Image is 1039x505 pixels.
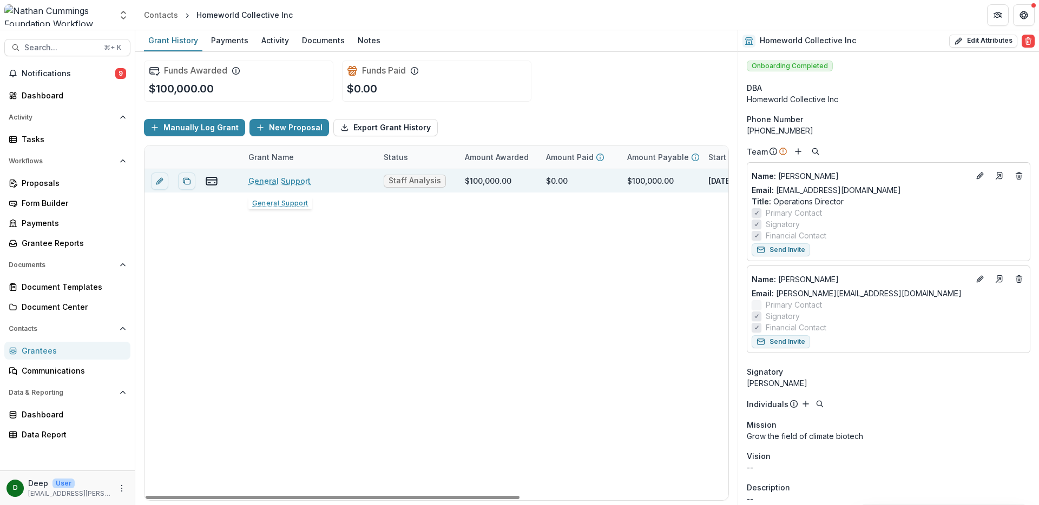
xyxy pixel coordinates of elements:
span: Data & Reporting [9,389,115,396]
button: Deletes [1012,273,1025,285]
span: Vision [747,450,771,462]
p: Team [747,146,768,157]
a: Name: [PERSON_NAME] [752,170,969,182]
div: $100,000.00 [465,175,511,187]
button: Send Invite [752,243,810,256]
div: [PERSON_NAME] [747,377,1030,389]
button: Send Invite [752,335,810,348]
div: Amount Awarded [458,151,535,163]
nav: breadcrumb [140,7,297,23]
a: Name: [PERSON_NAME] [752,274,969,285]
a: Form Builder [4,194,130,212]
div: $0.00 [546,175,568,187]
p: Amount Payable [627,151,689,163]
p: -- [747,462,1030,473]
button: Add [792,145,805,158]
button: Deletes [1012,169,1025,182]
div: Amount Paid [540,145,621,169]
div: Grantee Reports [22,237,122,249]
a: Grantee Reports [4,234,130,252]
div: Communications [22,365,122,376]
div: Grant Name [242,145,377,169]
div: Document Center [22,301,122,313]
span: Workflows [9,157,115,165]
a: Activity [257,30,293,51]
span: Signatory [766,218,800,230]
a: Contacts [140,7,182,23]
div: ⌘ + K [102,42,123,54]
a: Go to contact [991,270,1008,288]
p: -- [747,493,1030,504]
a: Grantees [4,342,130,360]
span: Financial Contact [766,322,826,333]
span: Title : [752,197,771,206]
div: Start Date [702,151,753,163]
div: Payments [22,217,122,229]
button: Edit [974,273,987,285]
a: Email: [PERSON_NAME][EMAIL_ADDRESS][DOMAIN_NAME] [752,288,962,299]
p: Grow the field of climate biotech [747,430,1030,442]
span: DBA [747,82,762,94]
div: Grant History [144,32,202,48]
div: Dashboard [22,409,122,420]
button: Search [809,145,822,158]
button: Open Activity [4,109,130,126]
button: Delete [1022,35,1035,48]
div: Tasks [22,134,122,145]
button: edit [151,172,168,190]
span: Signatory [747,366,783,377]
button: Duplicate proposal [178,172,195,190]
button: Open Contacts [4,320,130,337]
div: Status [377,151,415,163]
div: Grantees [22,345,122,356]
h2: Homeworld Collective Inc [760,36,856,45]
p: Individuals [747,398,788,410]
p: [DATE] [708,175,733,187]
div: Start Date [702,145,783,169]
button: Add [799,397,812,410]
p: Deep [28,477,48,489]
p: [EMAIL_ADDRESS][PERSON_NAME][DOMAIN_NAME] [28,489,111,499]
div: Proposals [22,177,122,189]
span: Contacts [9,325,115,333]
div: Homeworld Collective Inc [196,9,293,21]
div: Contacts [144,9,178,21]
img: Nathan Cummings Foundation Workflow Sandbox logo [4,4,111,26]
button: Partners [987,4,1009,26]
div: Activity [257,32,293,48]
p: $0.00 [347,81,377,97]
a: Payments [207,30,253,51]
div: Deep [13,484,18,491]
span: Documents [9,261,115,269]
h2: Funds Paid [362,65,406,76]
div: [PHONE_NUMBER] [747,125,1030,136]
button: Get Help [1013,4,1035,26]
button: view-payments [205,175,218,188]
span: Name : [752,171,776,181]
p: [PERSON_NAME] [752,170,969,182]
span: Mission [747,419,777,430]
span: Staff Analysis [389,176,441,185]
div: Dashboard [22,90,122,101]
a: Communications [4,362,130,380]
p: [PERSON_NAME] [752,274,969,285]
a: Tasks [4,130,130,148]
span: Signatory [766,310,800,322]
span: 9 [115,68,126,79]
div: Status [377,145,458,169]
span: Phone Number [747,114,803,125]
div: Homeworld Collective Inc [747,94,1030,105]
button: Open Workflows [4,152,130,170]
p: User [52,479,75,488]
div: Payments [207,32,253,48]
div: Documents [298,32,349,48]
p: $100,000.00 [149,81,214,97]
h2: Funds Awarded [164,65,227,76]
a: Proposals [4,174,130,192]
p: Amount Paid [546,151,594,163]
div: Amount Awarded [458,145,540,169]
button: Search... [4,39,130,56]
